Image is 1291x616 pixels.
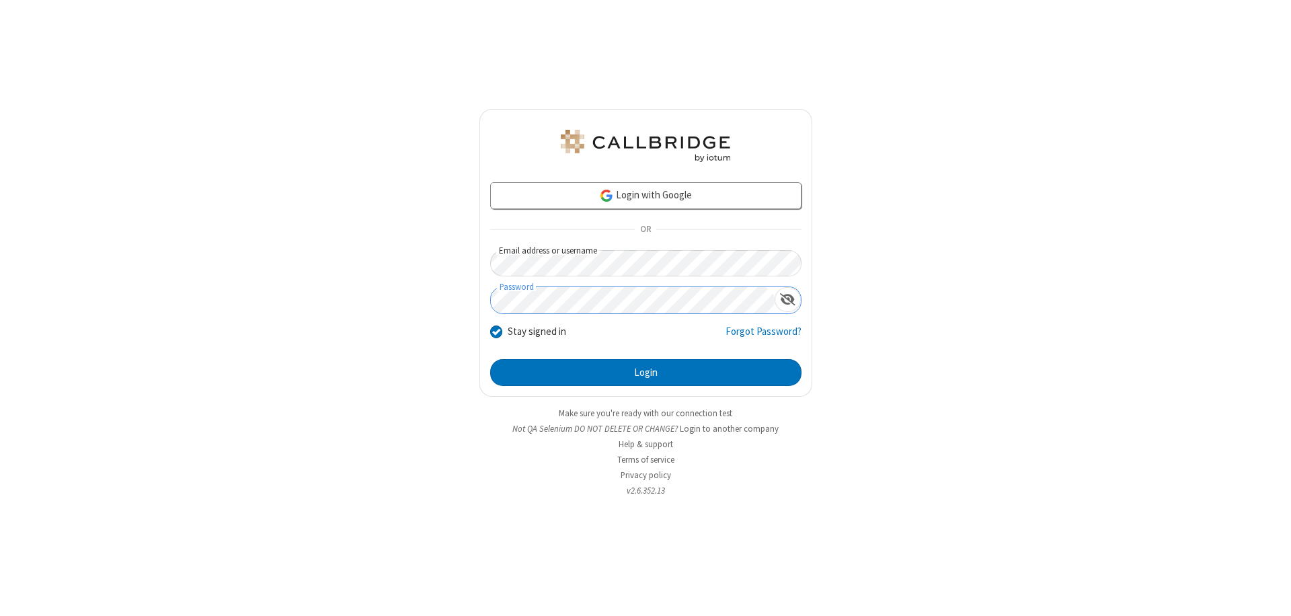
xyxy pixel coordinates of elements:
a: Privacy policy [621,469,671,481]
a: Login with Google [490,182,801,209]
a: Forgot Password? [726,324,801,350]
input: Email address or username [490,250,801,276]
img: google-icon.png [599,188,614,203]
button: Login [490,359,801,386]
img: QA Selenium DO NOT DELETE OR CHANGE [558,130,733,162]
span: OR [635,221,656,239]
a: Terms of service [617,454,674,465]
button: Login to another company [680,422,779,435]
li: v2.6.352.13 [479,484,812,497]
input: Password [491,287,775,313]
a: Help & support [619,438,673,450]
label: Stay signed in [508,324,566,340]
li: Not QA Selenium DO NOT DELETE OR CHANGE? [479,422,812,435]
div: Show password [775,287,801,312]
a: Make sure you're ready with our connection test [559,408,732,419]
